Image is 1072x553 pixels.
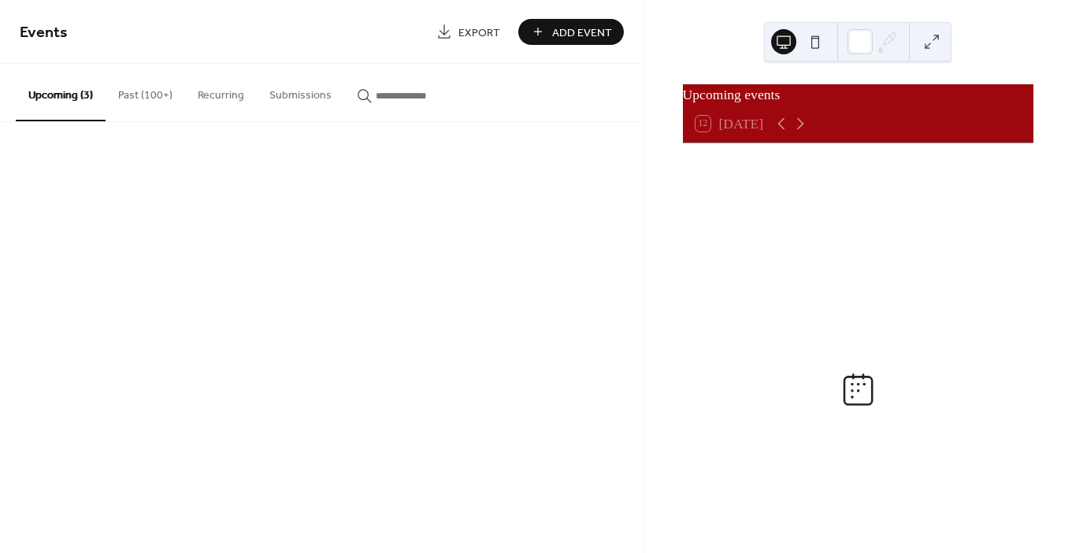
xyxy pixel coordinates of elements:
[552,24,612,41] span: Add Event
[16,64,106,121] button: Upcoming (3)
[257,64,344,120] button: Submissions
[106,64,185,120] button: Past (100+)
[458,24,500,41] span: Export
[518,19,624,45] button: Add Event
[185,64,257,120] button: Recurring
[425,19,512,45] a: Export
[20,17,68,48] span: Events
[683,84,1033,105] div: Upcoming events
